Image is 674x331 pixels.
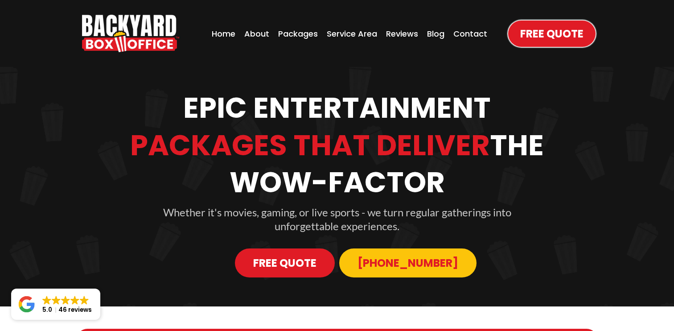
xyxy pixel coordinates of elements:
[82,15,179,52] a: https://www.backyardboxoffice.com
[242,25,272,42] a: About
[78,127,596,201] h1: The Wow-Factor
[11,289,100,320] a: Close GoogleGoogleGoogleGoogleGoogle 5.046 reviews
[130,125,490,165] strong: Packages That Deliver
[253,255,316,271] span: Free Quote
[324,25,380,42] a: Service Area
[82,15,179,52] img: Backyard Box Office
[78,89,596,126] h1: Epic Entertainment
[275,25,321,42] a: Packages
[383,25,421,42] a: Reviews
[358,255,458,271] span: [PHONE_NUMBER]
[451,25,490,42] a: Contact
[520,26,584,41] span: Free Quote
[508,21,596,47] a: Free Quote
[424,25,447,42] a: Blog
[209,25,238,42] a: Home
[339,248,477,277] a: 913-214-1202
[78,205,596,219] p: Whether it's movies, gaming, or live sports - we turn regular gatherings into
[78,219,596,233] p: unforgettable experiences.
[235,248,335,277] a: Free Quote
